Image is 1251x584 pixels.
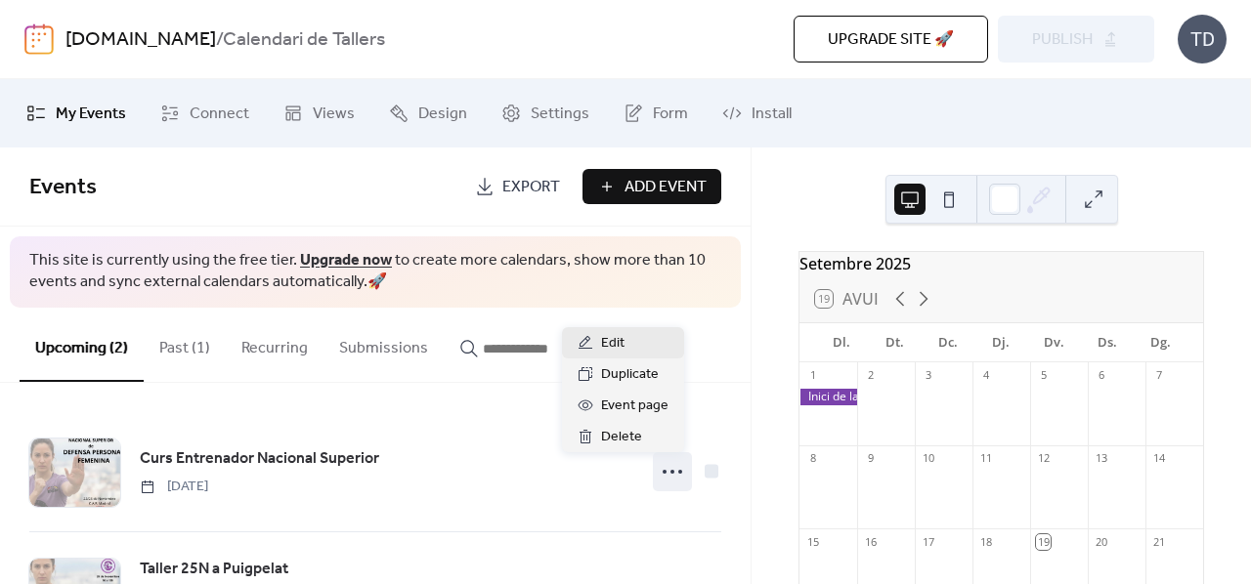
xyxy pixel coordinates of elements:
[29,166,97,209] span: Events
[1081,323,1134,362] div: Ds.
[921,451,935,466] div: 10
[752,103,792,126] span: Install
[921,534,935,549] div: 17
[1028,323,1081,362] div: Dv.
[625,176,707,199] span: Add Event
[794,16,988,63] button: Upgrade site 🚀
[56,103,126,126] span: My Events
[815,323,868,362] div: Dl.
[805,534,820,549] div: 15
[799,252,1203,275] div: Setembre 2025
[226,308,324,380] button: Recurring
[805,368,820,383] div: 1
[1036,451,1051,466] div: 12
[1036,534,1051,549] div: 19
[708,87,806,140] a: Install
[269,87,369,140] a: Views
[487,87,604,140] a: Settings
[1151,451,1166,466] div: 14
[300,245,392,275] a: Upgrade now
[582,169,721,204] button: Add Event
[146,87,264,140] a: Connect
[20,308,144,382] button: Upcoming (2)
[374,87,482,140] a: Design
[140,446,379,472] a: Curs Entrenador Nacional Superior
[601,426,642,449] span: Delete
[140,477,208,497] span: [DATE]
[1151,368,1166,383] div: 7
[460,169,575,204] a: Export
[828,28,954,52] span: Upgrade site 🚀
[863,534,878,549] div: 16
[805,451,820,466] div: 8
[601,363,659,387] span: Duplicate
[863,451,878,466] div: 9
[223,21,385,59] b: Calendari de Tallers
[868,323,921,362] div: Dt.
[24,23,54,55] img: logo
[324,308,444,380] button: Submissions
[531,103,589,126] span: Settings
[922,323,974,362] div: Dc.
[1094,534,1108,549] div: 20
[216,21,223,59] b: /
[1151,534,1166,549] div: 21
[12,87,141,140] a: My Events
[140,447,379,471] span: Curs Entrenador Nacional Superior
[1094,451,1108,466] div: 13
[140,557,288,582] a: Taller 25N a Puigpelat
[65,21,216,59] a: [DOMAIN_NAME]
[1036,368,1051,383] div: 5
[863,368,878,383] div: 2
[1135,323,1187,362] div: Dg.
[978,534,993,549] div: 18
[921,368,935,383] div: 3
[609,87,703,140] a: Form
[601,332,625,355] span: Edit
[144,308,226,380] button: Past (1)
[418,103,467,126] span: Design
[1094,368,1108,383] div: 6
[190,103,249,126] span: Connect
[29,250,721,294] span: This site is currently using the free tier. to create more calendars, show more than 10 events an...
[140,558,288,581] span: Taller 25N a Puigpelat
[978,451,993,466] div: 11
[799,389,857,405] div: Inici de la Temporada
[974,323,1027,362] div: Dj.
[1178,15,1227,63] div: TD
[313,103,355,126] span: Views
[978,368,993,383] div: 4
[601,395,669,418] span: Event page
[502,176,560,199] span: Export
[653,103,688,126] span: Form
